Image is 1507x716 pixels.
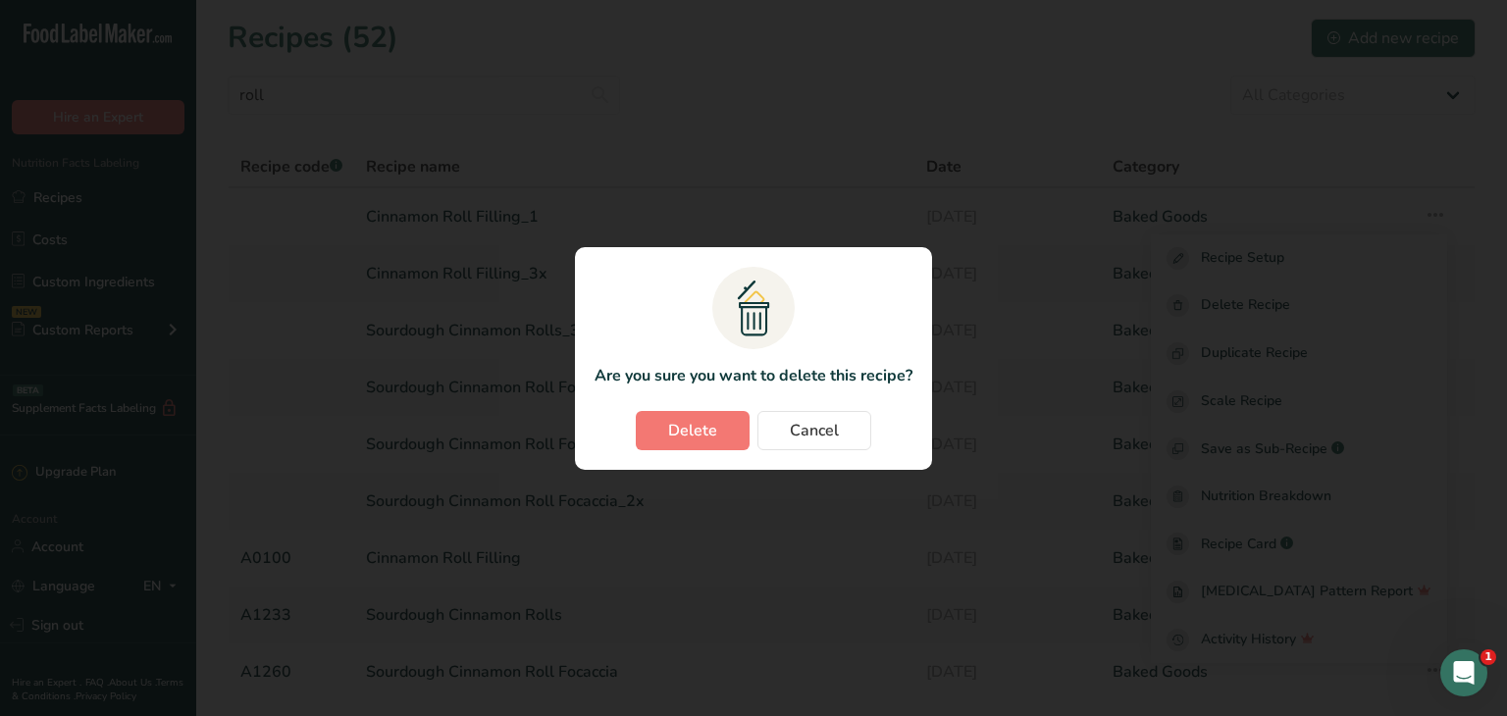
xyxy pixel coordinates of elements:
span: Cancel [790,419,839,442]
button: Cancel [757,411,871,450]
span: 1 [1481,649,1496,665]
iframe: Intercom live chat [1440,649,1487,696]
p: Are you sure you want to delete this recipe? [595,364,912,387]
button: Delete [636,411,750,450]
span: Delete [668,419,717,442]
